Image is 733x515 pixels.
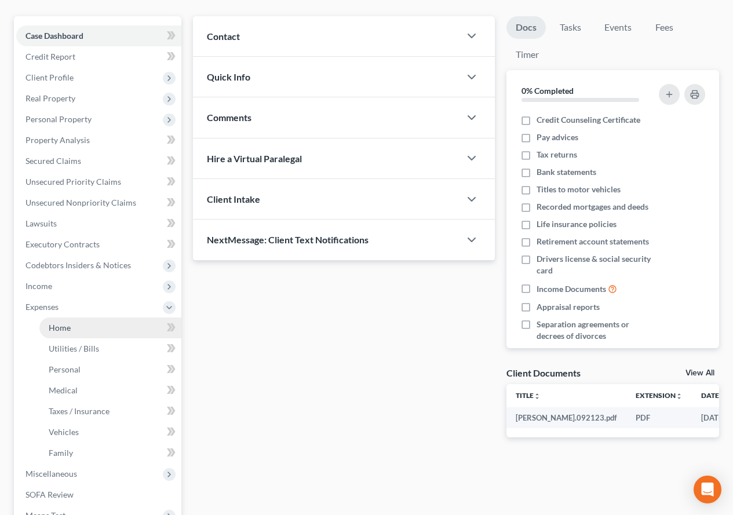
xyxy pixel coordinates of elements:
span: Quick Info [207,71,250,82]
span: Appraisal reports [537,301,600,313]
span: Codebtors Insiders & Notices [25,260,131,270]
span: Personal [49,364,81,374]
a: Lawsuits [16,213,181,234]
span: Retirement account statements [537,236,649,247]
a: Executory Contracts [16,234,181,255]
span: Recorded mortgages and deeds [537,201,648,213]
a: Events [595,16,641,39]
span: Real Property [25,93,75,103]
span: Case Dashboard [25,31,83,41]
span: NextMessage: Client Text Notifications [207,234,369,245]
a: Timer [506,43,548,66]
a: Family [39,443,181,463]
a: Property Analysis [16,130,181,151]
span: Life insurance policies [537,218,617,230]
span: Credit Report [25,52,75,61]
span: Income Documents [537,283,606,295]
i: unfold_more [534,393,541,400]
span: Executory Contracts [25,239,100,249]
span: Secured Claims [25,156,81,166]
span: Income [25,281,52,291]
span: Family [49,448,73,458]
a: Fees [646,16,683,39]
span: Unsecured Nonpriority Claims [25,198,136,207]
span: Unsecured Priority Claims [25,177,121,187]
a: Unsecured Nonpriority Claims [16,192,181,213]
a: Medical [39,380,181,401]
span: Contact [207,31,240,42]
a: View All [685,369,714,377]
span: Credit Counseling Certificate [537,114,640,126]
span: Miscellaneous [25,469,77,479]
a: Case Dashboard [16,25,181,46]
a: Home [39,317,181,338]
a: Personal [39,359,181,380]
span: SOFA Review [25,490,74,499]
span: Comments [207,112,251,123]
a: SOFA Review [16,484,181,505]
span: Titles to motor vehicles [537,184,621,195]
span: Utilities / Bills [49,344,99,353]
a: Unsecured Priority Claims [16,171,181,192]
a: Secured Claims [16,151,181,171]
span: Property Analysis [25,135,90,145]
td: [PERSON_NAME].092123.pdf [506,407,626,428]
div: Client Documents [506,367,581,379]
span: Lawsuits [25,218,57,228]
span: Tax returns [537,149,577,160]
span: Personal Property [25,114,92,124]
a: Docs [506,16,546,39]
a: Utilities / Bills [39,338,181,359]
td: PDF [626,407,692,428]
span: Separation agreements or decrees of divorces [537,319,656,342]
span: Expenses [25,302,59,312]
span: Medical [49,385,78,395]
span: Pay advices [537,132,578,143]
a: Extensionunfold_more [636,391,683,400]
div: Open Intercom Messenger [694,476,721,503]
a: Taxes / Insurance [39,401,181,422]
span: Bank statements [537,166,596,178]
span: Taxes / Insurance [49,406,110,416]
a: Credit Report [16,46,181,67]
strong: 0% Completed [522,86,574,96]
span: Client Intake [207,193,260,204]
a: Titleunfold_more [516,391,541,400]
span: Drivers license & social security card [537,253,656,276]
span: Hire a Virtual Paralegal [207,153,302,164]
span: Vehicles [49,427,79,437]
a: Tasks [550,16,590,39]
span: Home [49,323,71,333]
span: Client Profile [25,72,74,82]
i: unfold_more [676,393,683,400]
a: Vehicles [39,422,181,443]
